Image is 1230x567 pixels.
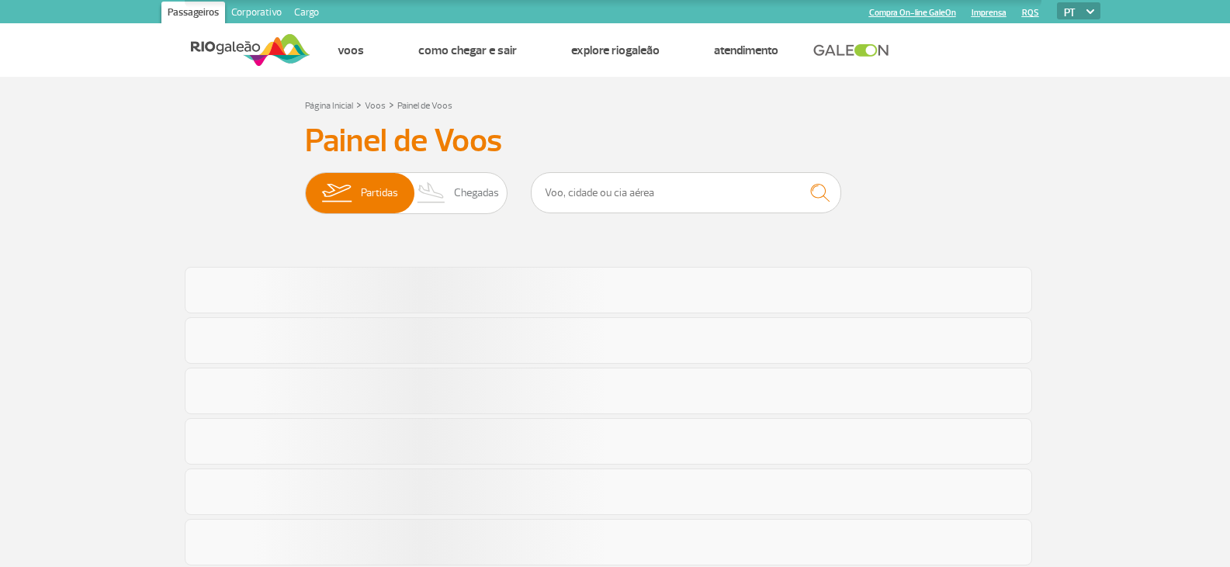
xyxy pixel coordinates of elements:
a: Corporativo [225,2,288,26]
a: Explore RIOgaleão [571,43,660,58]
img: slider-desembarque [409,173,455,213]
a: Cargo [288,2,325,26]
a: Como chegar e sair [418,43,517,58]
input: Voo, cidade ou cia aérea [531,172,841,213]
span: Chegadas [454,173,499,213]
h3: Painel de Voos [305,122,926,161]
a: RQS [1022,8,1039,18]
span: Partidas [361,173,398,213]
a: > [356,95,362,113]
a: Voos [365,100,386,112]
a: Página Inicial [305,100,353,112]
a: Painel de Voos [397,100,452,112]
a: Compra On-line GaleOn [869,8,956,18]
a: Passageiros [161,2,225,26]
a: Voos [338,43,364,58]
a: > [389,95,394,113]
a: Imprensa [972,8,1007,18]
img: slider-embarque [312,173,361,213]
a: Atendimento [714,43,778,58]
